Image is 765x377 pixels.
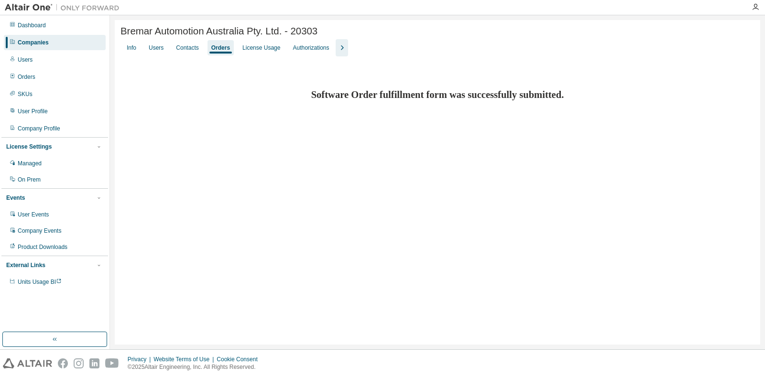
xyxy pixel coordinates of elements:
div: Users [149,44,164,52]
div: Authorizations [293,44,329,52]
img: altair_logo.svg [3,358,52,368]
div: Privacy [128,355,153,363]
div: Managed [18,160,42,167]
div: Info [127,44,136,52]
span: Bremar Automotion Australia Pty. Ltd. - 20303 [120,26,317,37]
p: © 2025 Altair Engineering, Inc. All Rights Reserved. [128,363,263,371]
div: User Profile [18,108,48,115]
img: instagram.svg [74,358,84,368]
img: linkedin.svg [89,358,99,368]
div: Orders [18,73,35,81]
div: On Prem [18,176,41,183]
div: Dashboard [18,22,46,29]
div: Contacts [176,44,198,52]
h2: Software Order fulfillment form was successfully submitted. [222,88,653,101]
img: youtube.svg [105,358,119,368]
div: Cookie Consent [217,355,263,363]
div: External Links [6,261,45,269]
div: Website Terms of Use [153,355,217,363]
div: Company Profile [18,125,60,132]
img: facebook.svg [58,358,68,368]
div: Users [18,56,33,64]
div: Orders [211,44,230,52]
img: Altair One [5,3,124,12]
div: Events [6,194,25,202]
div: SKUs [18,90,33,98]
div: Companies [18,39,49,46]
div: Product Downloads [18,243,67,251]
div: License Usage [242,44,280,52]
div: User Events [18,211,49,218]
span: Units Usage BI [18,279,62,285]
div: License Settings [6,143,52,151]
div: Company Events [18,227,61,235]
